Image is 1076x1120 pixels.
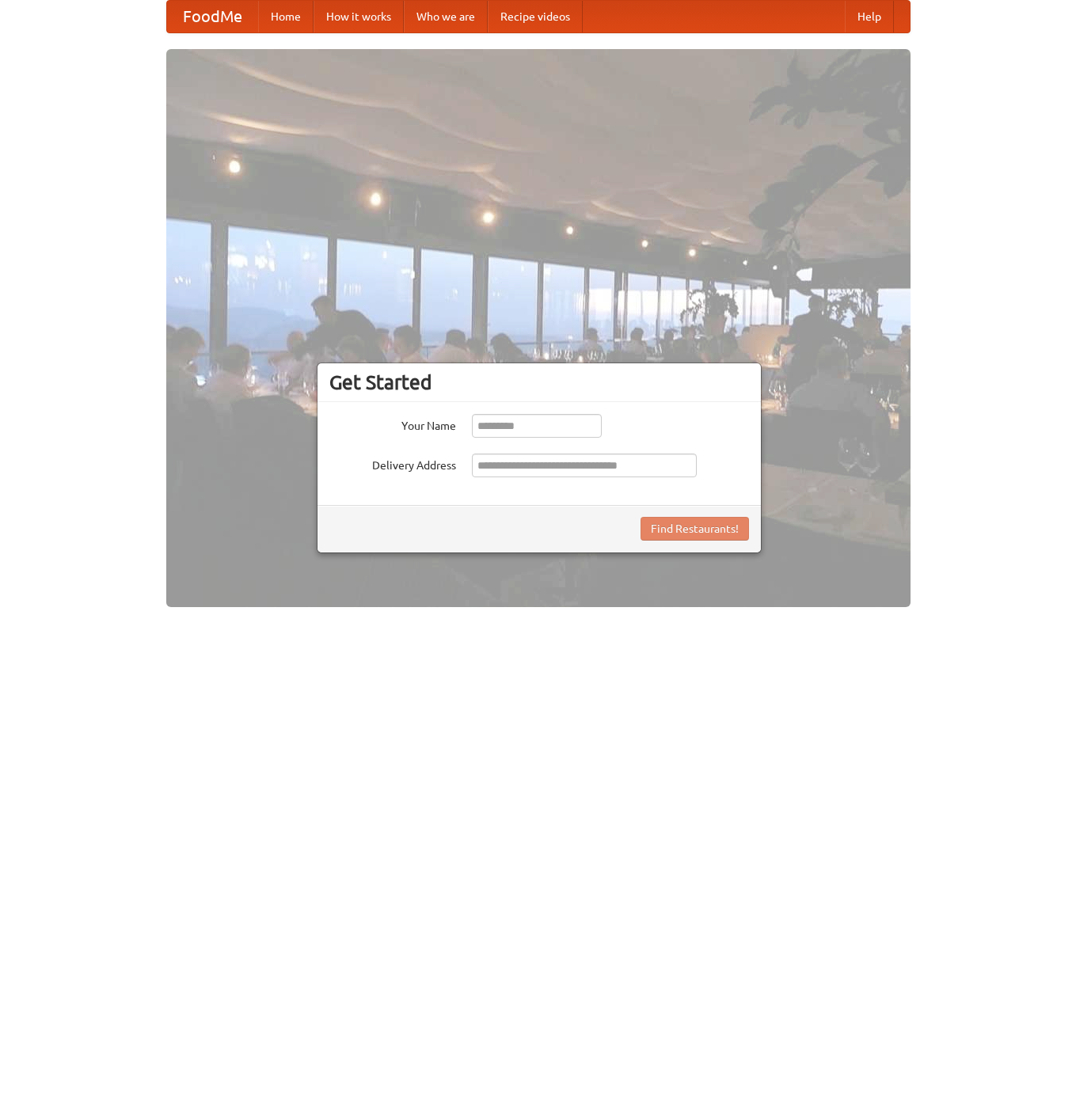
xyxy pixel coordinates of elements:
[845,1,894,32] a: Help
[167,1,258,32] a: FoodMe
[329,414,456,434] label: Your Name
[314,1,404,32] a: How it works
[488,1,583,32] a: Recipe videos
[404,1,488,32] a: Who we are
[258,1,314,32] a: Home
[641,517,749,541] button: Find Restaurants!
[329,454,456,473] label: Delivery Address
[329,370,749,394] h3: Get Started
